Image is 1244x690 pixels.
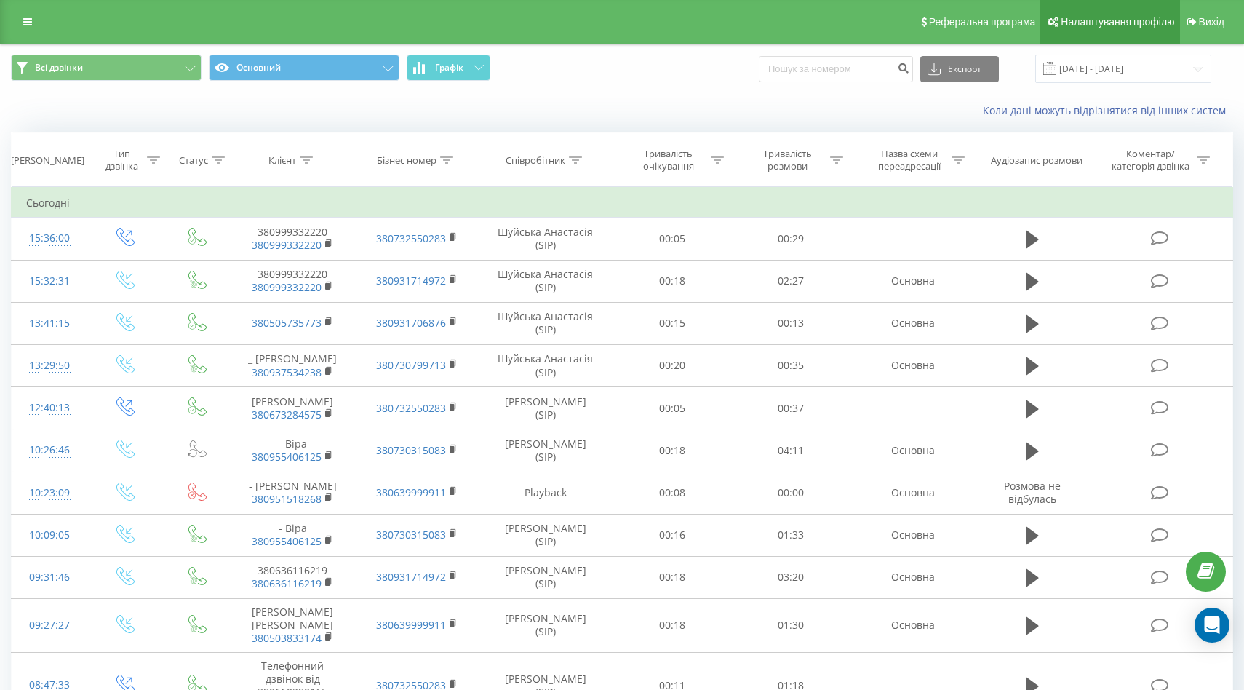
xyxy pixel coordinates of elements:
td: Основна [850,260,974,302]
td: 01:30 [732,599,851,653]
td: Шуйська Анастасія (SIP) [479,344,613,386]
td: [PERSON_NAME] (SIP) [479,387,613,429]
td: 00:08 [613,472,732,514]
td: - Віра [231,429,354,472]
a: 380931714972 [376,570,446,584]
div: 10:09:05 [26,521,73,550]
a: 380730315083 [376,528,446,542]
td: Основна [850,556,974,598]
td: [PERSON_NAME] (SIP) [479,556,613,598]
td: 00:35 [732,344,851,386]
td: Основна [850,302,974,344]
span: Реферальна програма [929,16,1036,28]
td: 00:00 [732,472,851,514]
td: 00:13 [732,302,851,344]
div: 12:40:13 [26,394,73,422]
td: - Віра [231,514,354,556]
td: 02:27 [732,260,851,302]
div: 15:36:00 [26,224,73,253]
span: Всі дзвінки [35,62,83,74]
a: 380951518268 [252,492,322,506]
td: [PERSON_NAME] (SIP) [479,429,613,472]
div: Статус [179,154,208,167]
div: Тривалість очікування [629,148,707,172]
button: Всі дзвінки [11,55,202,81]
a: 380732550283 [376,231,446,245]
td: 03:20 [732,556,851,598]
td: Сьогодні [12,189,1233,218]
td: 00:29 [732,218,851,260]
div: Співробітник [506,154,565,167]
td: Основна [850,344,974,386]
button: Основний [209,55,399,81]
div: 13:41:15 [26,309,73,338]
div: 10:23:09 [26,479,73,507]
div: Тип дзвінка [100,148,143,172]
td: 00:20 [613,344,732,386]
a: 380639999911 [376,485,446,499]
a: 380636116219 [252,576,322,590]
a: 380730315083 [376,443,446,457]
td: Основна [850,429,974,472]
a: 380732550283 [376,401,446,415]
td: 380999332220 [231,260,354,302]
td: 00:16 [613,514,732,556]
div: Тривалість розмови [749,148,826,172]
button: Графік [407,55,490,81]
td: 04:11 [732,429,851,472]
td: 00:18 [613,429,732,472]
td: Основна [850,472,974,514]
a: 380955406125 [252,534,322,548]
span: Розмова не відбулась [1004,479,1061,506]
a: 380999332220 [252,238,322,252]
td: Playback [479,472,613,514]
div: [PERSON_NAME] [11,154,84,167]
a: 380639999911 [376,618,446,632]
a: Коли дані можуть відрізнятися вiд інших систем [983,103,1233,117]
td: 01:33 [732,514,851,556]
a: 380503833174 [252,631,322,645]
div: Назва схеми переадресації [870,148,948,172]
span: Графік [435,63,463,73]
div: 13:29:50 [26,352,73,380]
div: 15:32:31 [26,267,73,296]
td: 380636116219 [231,556,354,598]
div: Аудіозапис розмови [991,154,1082,167]
td: 00:05 [613,218,732,260]
a: 380505735773 [252,316,322,330]
td: 380999332220 [231,218,354,260]
td: Основна [850,514,974,556]
a: 380730799713 [376,358,446,372]
a: 380931706876 [376,316,446,330]
td: Основна [850,599,974,653]
td: Шуйська Анастасія (SIP) [479,260,613,302]
div: Коментар/категорія дзвінка [1108,148,1193,172]
span: Налаштування профілю [1061,16,1174,28]
td: 00:18 [613,260,732,302]
td: 00:05 [613,387,732,429]
td: 00:18 [613,556,732,598]
input: Пошук за номером [759,56,913,82]
div: 09:27:27 [26,611,73,640]
a: 380673284575 [252,408,322,421]
td: Шуйська Анастасія (SIP) [479,218,613,260]
div: Open Intercom Messenger [1195,608,1229,643]
a: 380937534238 [252,365,322,379]
a: 380931714972 [376,274,446,287]
td: [PERSON_NAME] [231,387,354,429]
span: Вихід [1199,16,1224,28]
td: [PERSON_NAME] (SIP) [479,514,613,556]
td: 00:18 [613,599,732,653]
div: 09:31:46 [26,563,73,592]
div: Бізнес номер [377,154,436,167]
td: Шуйська Анастасія (SIP) [479,302,613,344]
td: 00:37 [732,387,851,429]
button: Експорт [920,56,999,82]
a: 380999332220 [252,280,322,294]
div: Клієнт [268,154,296,167]
a: 380955406125 [252,450,322,464]
td: [PERSON_NAME] [PERSON_NAME] [231,599,354,653]
div: 10:26:46 [26,436,73,464]
td: [PERSON_NAME] (SIP) [479,599,613,653]
td: - [PERSON_NAME] [231,472,354,514]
